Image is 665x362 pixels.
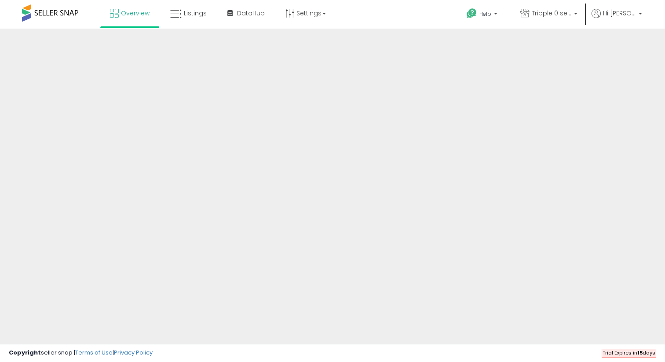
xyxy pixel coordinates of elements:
a: Privacy Policy [114,348,153,357]
span: Help [479,10,491,18]
span: Listings [184,9,207,18]
strong: Copyright [9,348,41,357]
b: 15 [637,349,643,356]
span: Hi [PERSON_NAME] [603,9,636,18]
a: Terms of Use [75,348,113,357]
i: Get Help [466,8,477,19]
div: seller snap | | [9,349,153,357]
a: Help [460,1,506,29]
a: Hi [PERSON_NAME] [592,9,642,29]
span: Tripple 0 seller [532,9,571,18]
span: DataHub [237,9,265,18]
span: Overview [121,9,150,18]
span: Trial Expires in days [603,349,655,356]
